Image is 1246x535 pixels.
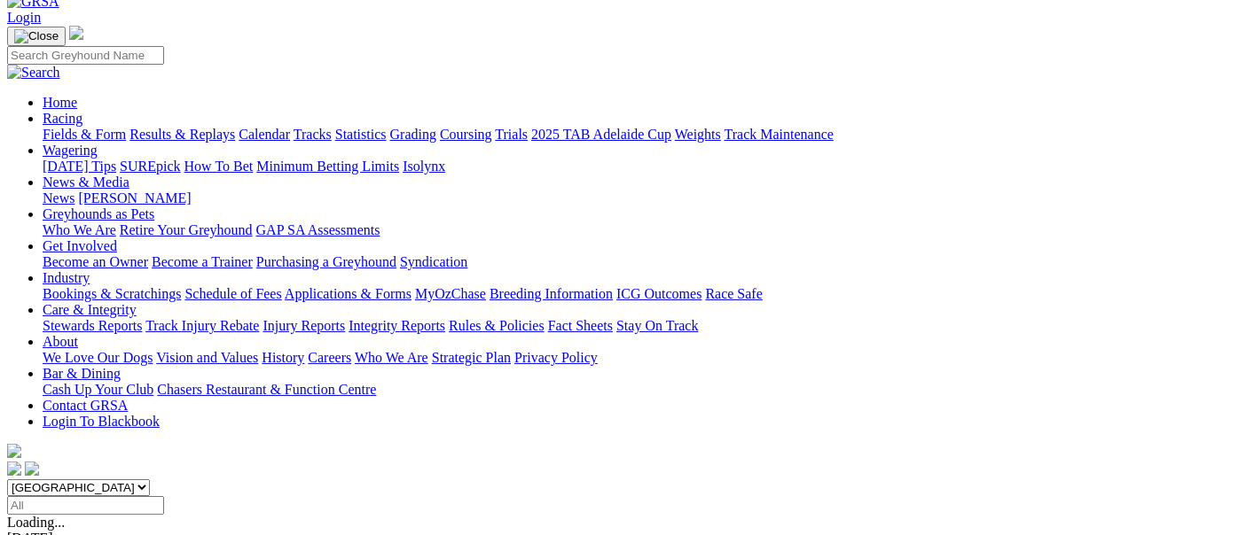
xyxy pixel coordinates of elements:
a: We Love Our Dogs [43,350,153,365]
a: Purchasing a Greyhound [256,254,396,269]
input: Search [7,46,164,65]
div: Care & Integrity [43,318,1239,334]
a: How To Bet [184,159,254,174]
a: Calendar [239,127,290,142]
img: facebook.svg [7,461,21,476]
input: Select date [7,496,164,515]
a: Who We Are [355,350,428,365]
a: Contact GRSA [43,398,128,413]
a: Race Safe [705,286,762,301]
a: About [43,334,78,349]
a: Retire Your Greyhound [120,222,253,237]
div: Wagering [43,159,1239,174]
a: Rules & Policies [449,318,545,333]
a: Racing [43,111,82,126]
a: Applications & Forms [285,286,411,301]
a: [DATE] Tips [43,159,116,174]
a: Strategic Plan [432,350,511,365]
a: ICG Outcomes [616,286,701,301]
a: Wagering [43,143,98,158]
button: Toggle navigation [7,27,66,46]
div: News & Media [43,190,1239,206]
div: Greyhounds as Pets [43,222,1239,238]
a: MyOzChase [415,286,486,301]
a: Vision and Values [156,350,258,365]
div: Get Involved [43,254,1239,270]
a: Track Maintenance [725,127,834,142]
div: Racing [43,127,1239,143]
a: Login [7,10,41,25]
a: Fact Sheets [548,318,613,333]
a: Stay On Track [616,318,698,333]
a: Statistics [335,127,387,142]
a: GAP SA Assessments [256,222,380,237]
a: Login To Blackbook [43,414,160,429]
a: Track Injury Rebate [145,318,259,333]
a: Become an Owner [43,254,148,269]
span: Loading... [7,515,65,530]
div: About [43,350,1239,366]
a: Tracks [294,127,332,142]
a: Chasers Restaurant & Function Centre [157,382,376,397]
div: Bar & Dining [43,382,1239,398]
a: Cash Up Your Club [43,382,153,397]
a: Isolynx [403,159,445,174]
a: Get Involved [43,238,117,253]
a: Weights [675,127,721,142]
img: logo-grsa-white.png [69,26,83,40]
a: Breeding Information [490,286,613,301]
a: Coursing [440,127,492,142]
a: History [262,350,304,365]
img: Close [14,29,59,43]
a: Careers [308,350,351,365]
img: twitter.svg [25,461,39,476]
a: Stewards Reports [43,318,142,333]
a: Injury Reports [263,318,345,333]
a: Industry [43,270,90,285]
a: Schedule of Fees [184,286,281,301]
a: Trials [495,127,528,142]
a: [PERSON_NAME] [78,190,191,205]
div: Industry [43,286,1239,302]
a: News & Media [43,174,129,190]
a: Bookings & Scratchings [43,286,181,301]
a: 2025 TAB Adelaide Cup [531,127,671,142]
a: Greyhounds as Pets [43,206,154,221]
a: Bar & Dining [43,366,121,381]
a: Minimum Betting Limits [256,159,399,174]
a: Syndication [400,254,467,269]
a: Integrity Reports [349,318,445,333]
a: Grading [390,127,436,142]
a: Fields & Form [43,127,126,142]
img: logo-grsa-white.png [7,444,21,458]
a: News [43,190,74,205]
a: Become a Trainer [152,254,253,269]
a: Who We Are [43,222,116,237]
a: Care & Integrity [43,302,137,317]
a: Results & Replays [129,127,235,142]
a: SUREpick [120,159,180,174]
img: Search [7,65,60,81]
a: Privacy Policy [514,350,598,365]
a: Home [43,95,77,110]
